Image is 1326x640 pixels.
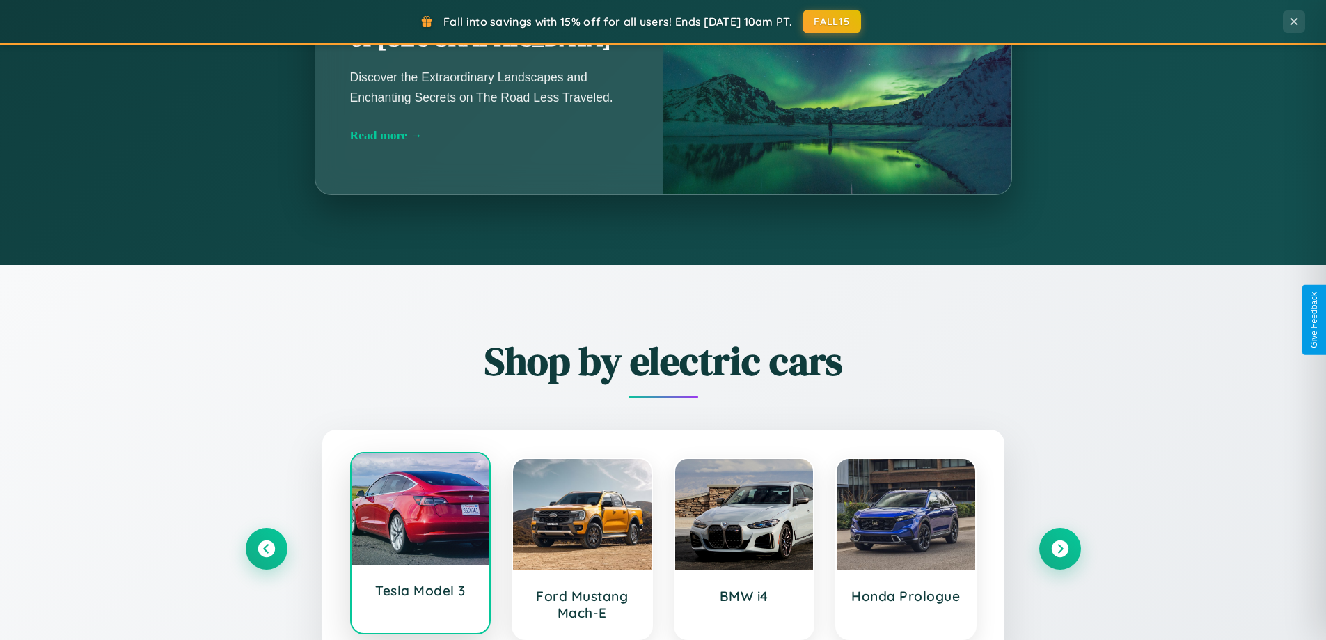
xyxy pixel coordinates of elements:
h3: Ford Mustang Mach-E [527,588,638,621]
span: Fall into savings with 15% off for all users! Ends [DATE] 10am PT. [443,15,792,29]
h3: BMW i4 [689,588,800,604]
h2: Shop by electric cars [246,334,1081,388]
h3: Honda Prologue [851,588,961,604]
p: Discover the Extraordinary Landscapes and Enchanting Secrets on The Road Less Traveled. [350,68,629,107]
button: FALL15 [803,10,861,33]
div: Give Feedback [1309,292,1319,348]
div: Read more → [350,128,629,143]
h3: Tesla Model 3 [365,582,476,599]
